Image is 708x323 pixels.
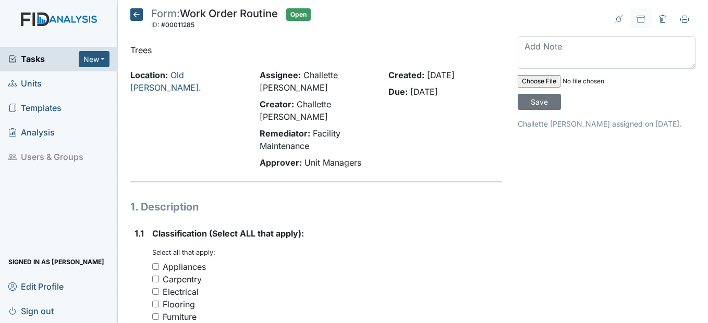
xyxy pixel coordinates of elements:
input: Electrical [152,288,159,295]
input: Carpentry [152,276,159,282]
div: Flooring [163,298,195,310]
span: Signed in as [PERSON_NAME] [8,254,104,270]
a: Tasks [8,53,79,65]
strong: Remediator: [260,128,310,139]
span: Units [8,76,42,92]
button: New [79,51,110,67]
input: Furniture [152,313,159,320]
span: Analysis [8,125,55,141]
div: Furniture [163,310,197,323]
label: 1.1 [135,227,144,240]
input: Appliances [152,263,159,270]
strong: Assignee: [260,70,301,80]
span: Open [286,8,311,21]
span: Form: [151,7,180,20]
p: Trees [130,44,502,56]
div: Electrical [163,285,199,298]
strong: Creator: [260,99,294,109]
strong: Approver: [260,157,302,168]
strong: Created: [388,70,424,80]
input: Flooring [152,301,159,307]
span: Edit Profile [8,278,64,294]
span: Sign out [8,303,54,319]
h1: 1. Description [130,199,502,215]
span: #00011285 [161,21,194,29]
input: Save [518,94,561,110]
strong: Location: [130,70,168,80]
div: Appliances [163,260,206,273]
div: Carpentry [163,273,202,285]
span: Templates [8,100,62,116]
span: Unit Managers [304,157,361,168]
div: Work Order Routine [151,8,278,31]
span: [DATE] [427,70,455,80]
p: Challette [PERSON_NAME] assigned on [DATE]. [518,118,695,129]
span: Classification (Select ALL that apply): [152,228,304,239]
strong: Due: [388,86,408,97]
span: ID: [151,21,160,29]
small: Select all that apply: [152,249,215,256]
span: [DATE] [410,86,438,97]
